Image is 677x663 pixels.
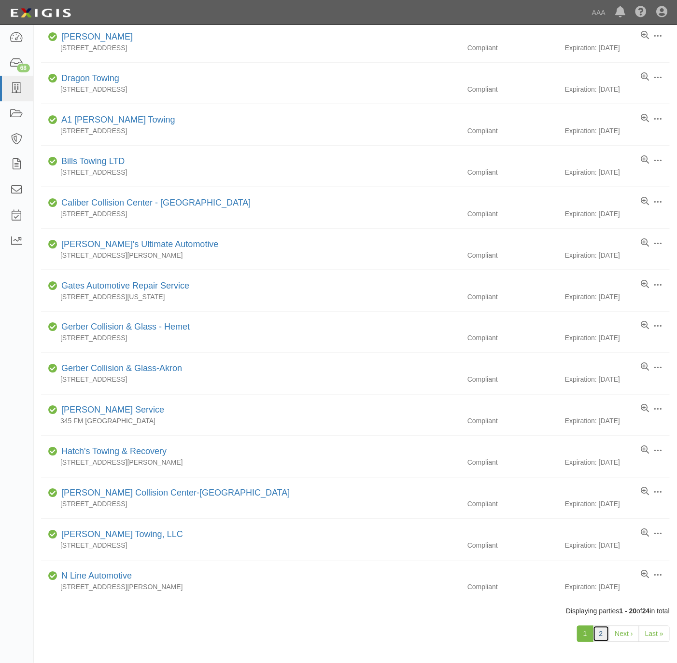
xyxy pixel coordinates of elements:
a: [PERSON_NAME] Collision Center-[GEOGRAPHIC_DATA] [61,488,290,498]
a: [PERSON_NAME] Service [61,405,164,415]
div: Compliant [460,43,565,53]
div: Compliant [460,250,565,260]
i: Compliant [48,532,57,539]
i: Compliant [48,407,57,414]
a: View results summary [641,529,649,539]
div: Compliant [460,167,565,177]
div: Expiration: [DATE] [565,209,670,219]
div: Gerber Collision & Glass - Hemet [57,321,190,334]
i: Compliant [48,117,57,124]
div: 345 FM [GEOGRAPHIC_DATA] [41,416,460,426]
a: View results summary [641,404,649,414]
div: Expiration: [DATE] [565,43,670,53]
div: Compliant [460,458,565,468]
a: 2 [593,626,609,642]
div: 68 [17,64,30,72]
a: Bills Towing LTD [61,156,125,166]
div: A1 Braden's Towing [57,114,175,126]
div: [STREET_ADDRESS] [41,375,460,385]
i: Compliant [48,200,57,207]
div: Compliant [460,292,565,302]
div: Expiration: [DATE] [565,126,670,136]
a: 1 [577,626,593,642]
i: Compliant [48,449,57,456]
a: Hatch's Towing & Recovery [61,447,167,456]
i: Compliant [48,324,57,331]
div: [STREET_ADDRESS][PERSON_NAME] [41,250,460,260]
a: Gerber Collision & Glass-Akron [61,364,182,373]
div: Gilbert Wrecker Service [57,404,164,417]
div: [STREET_ADDRESS] [41,499,460,509]
a: [PERSON_NAME]'s Ultimate Automotive [61,239,219,249]
div: Mikes Towing [57,31,133,43]
div: [STREET_ADDRESS][PERSON_NAME] [41,458,460,468]
div: Gates Automotive Repair Service [57,280,189,292]
a: Gerber Collision & Glass - Hemet [61,322,190,332]
a: Gates Automotive Repair Service [61,281,189,290]
a: N Line Automotive [61,571,132,581]
div: N Line Automotive [57,570,132,583]
div: [STREET_ADDRESS] [41,126,460,136]
div: Expiration: [DATE] [565,582,670,592]
a: Last » [639,626,670,642]
div: Dave's Ultimate Automotive [57,238,219,251]
a: Dragon Towing [61,73,119,83]
div: Displaying parties of in total [34,607,677,616]
a: View results summary [641,446,649,456]
a: Caliber Collision Center - [GEOGRAPHIC_DATA] [61,198,251,207]
div: Compliant [460,375,565,385]
a: View results summary [641,280,649,290]
a: View results summary [641,321,649,331]
a: [PERSON_NAME] Towing, LLC [61,530,183,539]
div: [STREET_ADDRESS] [41,333,460,343]
i: Compliant [48,75,57,82]
i: Compliant [48,573,57,580]
i: Compliant [48,283,57,290]
i: Compliant [48,366,57,373]
div: Compliant [460,416,565,426]
div: Expiration: [DATE] [565,499,670,509]
i: Compliant [48,34,57,41]
a: AAA [587,3,610,22]
div: Expiration: [DATE] [565,333,670,343]
div: Compliant [460,126,565,136]
div: [STREET_ADDRESS] [41,167,460,177]
b: 24 [642,608,650,615]
div: Gerber Collision & Glass-Akron [57,363,182,375]
a: View results summary [641,238,649,248]
div: [STREET_ADDRESS][US_STATE] [41,292,460,302]
div: Myers Towing, LLC [57,529,183,541]
i: Compliant [48,158,57,165]
a: View results summary [641,72,649,82]
div: [STREET_ADDRESS] [41,541,460,551]
a: View results summary [641,31,649,41]
div: Expiration: [DATE] [565,375,670,385]
div: Compliant [460,582,565,592]
div: [STREET_ADDRESS] [41,209,460,219]
a: [PERSON_NAME] [61,32,133,41]
div: Expiration: [DATE] [565,541,670,551]
div: Compliant [460,84,565,94]
div: Compliant [460,209,565,219]
a: View results summary [641,155,649,165]
a: View results summary [641,114,649,124]
div: Compliant [460,541,565,551]
img: logo-5460c22ac91f19d4615b14bd174203de0afe785f0fc80cf4dbbc73dc1793850b.png [7,4,74,22]
i: Compliant [48,490,57,497]
div: [STREET_ADDRESS][PERSON_NAME] [41,582,460,592]
a: View results summary [641,363,649,373]
div: Compliant [460,499,565,509]
div: Expiration: [DATE] [565,167,670,177]
div: Expiration: [DATE] [565,416,670,426]
div: Compliant [460,333,565,343]
i: Help Center - Complianz [635,7,647,18]
div: Expiration: [DATE] [565,84,670,94]
b: 1 - 20 [620,608,637,615]
div: Caliber Collision Center - Newport Center [57,197,251,209]
a: Next › [609,626,639,642]
a: View results summary [641,197,649,207]
div: Joe Hudson's Collision Center-Kingwood [57,487,290,500]
i: Compliant [48,241,57,248]
div: Expiration: [DATE] [565,250,670,260]
div: Expiration: [DATE] [565,458,670,468]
